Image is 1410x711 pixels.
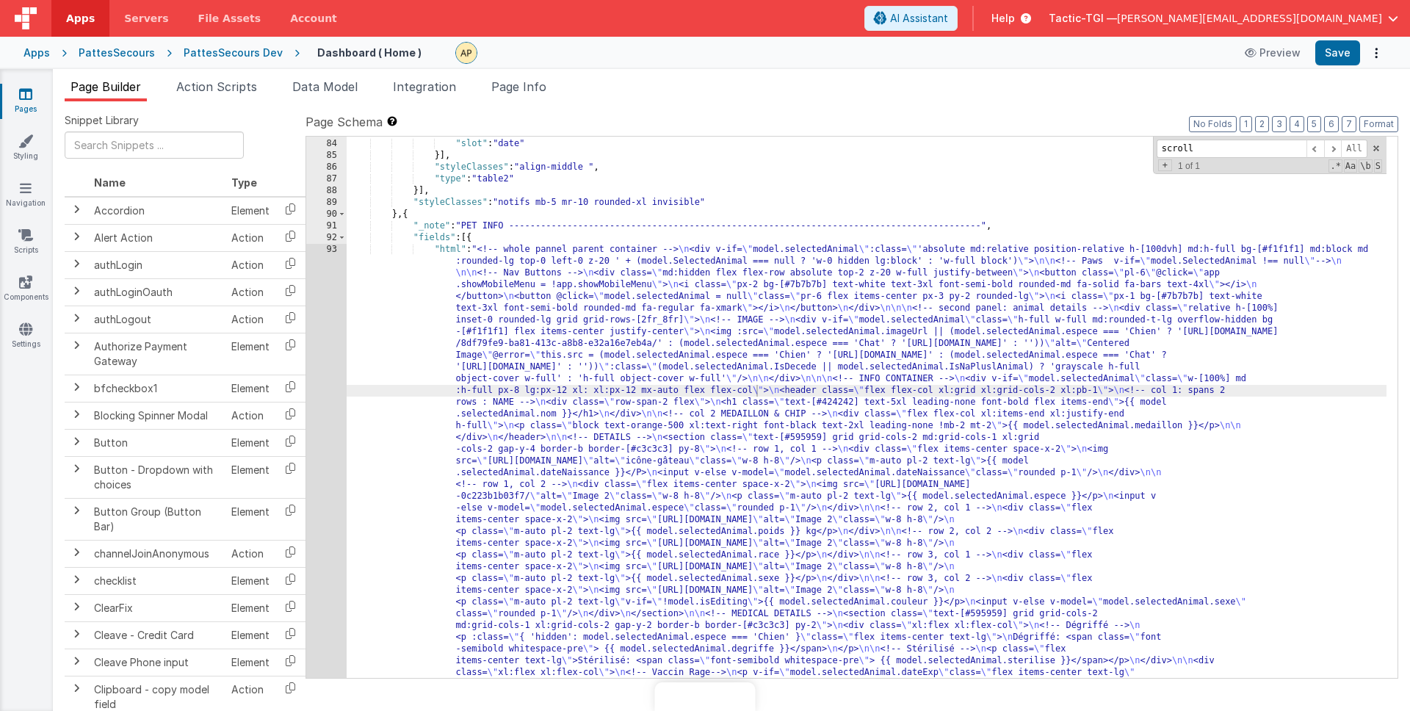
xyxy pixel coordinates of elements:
[225,498,275,540] td: Element
[1240,116,1252,132] button: 1
[225,429,275,456] td: Element
[1315,40,1360,65] button: Save
[1117,11,1382,26] span: [PERSON_NAME][EMAIL_ADDRESS][DOMAIN_NAME]
[890,11,948,26] span: AI Assistant
[225,594,275,621] td: Element
[306,138,347,150] div: 84
[1307,116,1321,132] button: 5
[94,176,126,189] span: Name
[225,251,275,278] td: Action
[306,209,347,220] div: 90
[88,429,225,456] td: Button
[88,278,225,306] td: authLoginOauth
[88,567,225,594] td: checklist
[306,162,347,173] div: 86
[1049,11,1117,26] span: Tactic-TGI —
[88,251,225,278] td: authLogin
[1157,140,1306,158] input: Search for
[306,220,347,232] div: 91
[225,567,275,594] td: Element
[1359,116,1398,132] button: Format
[456,43,477,63] img: c78abd8586fb0502950fd3f28e86ae42
[88,402,225,429] td: Blocking Spinner Modal
[79,46,155,60] div: PattesSecours
[1236,41,1309,65] button: Preview
[88,197,225,225] td: Accordion
[225,402,275,429] td: Action
[23,46,50,60] div: Apps
[1049,11,1398,26] button: Tactic-TGI — [PERSON_NAME][EMAIL_ADDRESS][DOMAIN_NAME]
[1374,159,1382,173] span: Search In Selection
[306,232,347,244] div: 92
[292,79,358,94] span: Data Model
[88,306,225,333] td: authLogout
[306,197,347,209] div: 89
[124,11,168,26] span: Servers
[864,6,958,31] button: AI Assistant
[306,173,347,185] div: 87
[1272,116,1287,132] button: 3
[225,197,275,225] td: Element
[1328,159,1342,173] span: RegExp Search
[1366,43,1386,63] button: Options
[198,11,261,26] span: File Assets
[88,649,225,676] td: Cleave Phone input
[70,79,141,94] span: Page Builder
[225,224,275,251] td: Action
[88,333,225,375] td: Authorize Payment Gateway
[88,621,225,649] td: Cleave - Credit Card
[88,540,225,567] td: channelJoinAnonymous
[1172,161,1206,171] span: 1 of 1
[225,456,275,498] td: Element
[88,375,225,402] td: bfcheckbox1
[1158,159,1172,171] span: Toggel Replace mode
[225,278,275,306] td: Action
[1341,140,1367,158] span: Alt-Enter
[1255,116,1269,132] button: 2
[65,131,244,159] input: Search Snippets ...
[393,79,456,94] span: Integration
[225,375,275,402] td: Element
[317,47,422,58] h4: Dashboard ( Home )
[1189,116,1237,132] button: No Folds
[491,79,546,94] span: Page Info
[225,649,275,676] td: Element
[225,333,275,375] td: Element
[1324,116,1339,132] button: 6
[66,11,95,26] span: Apps
[225,540,275,567] td: Action
[65,113,139,128] span: Snippet Library
[231,176,257,189] span: Type
[1344,159,1357,173] span: CaseSensitive Search
[176,79,257,94] span: Action Scripts
[306,150,347,162] div: 85
[88,498,225,540] td: Button Group (Button Bar)
[1342,116,1356,132] button: 7
[88,456,225,498] td: Button - Dropdown with choices
[305,113,383,131] span: Page Schema
[1359,159,1372,173] span: Whole Word Search
[1290,116,1304,132] button: 4
[306,185,347,197] div: 88
[184,46,283,60] div: PattesSecours Dev
[88,224,225,251] td: Alert Action
[88,594,225,621] td: ClearFix
[225,306,275,333] td: Action
[991,11,1015,26] span: Help
[225,621,275,649] td: Element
